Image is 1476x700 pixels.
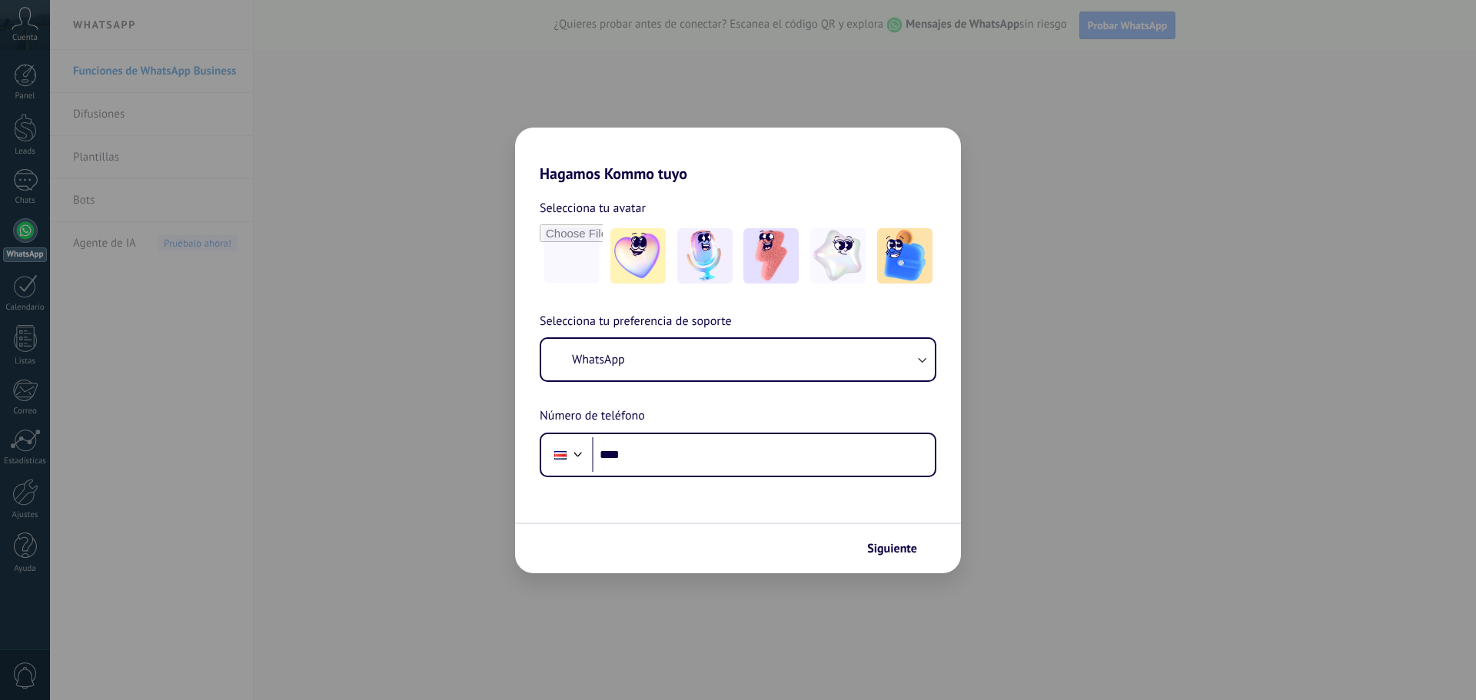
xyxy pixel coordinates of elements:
img: -1.jpeg [610,228,666,284]
span: Siguiente [867,543,917,554]
span: Número de teléfono [540,406,645,426]
span: WhatsApp [572,352,625,367]
img: -2.jpeg [677,228,733,284]
button: WhatsApp [541,339,935,380]
button: Siguiente [860,536,938,562]
span: Selecciona tu avatar [540,198,646,218]
h2: Hagamos Kommo tuyo [515,128,961,183]
div: Costa Rica: + 506 [546,439,575,471]
img: -4.jpeg [810,228,866,284]
img: -3.jpeg [743,228,799,284]
span: Selecciona tu preferencia de soporte [540,312,732,332]
img: -5.jpeg [877,228,932,284]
